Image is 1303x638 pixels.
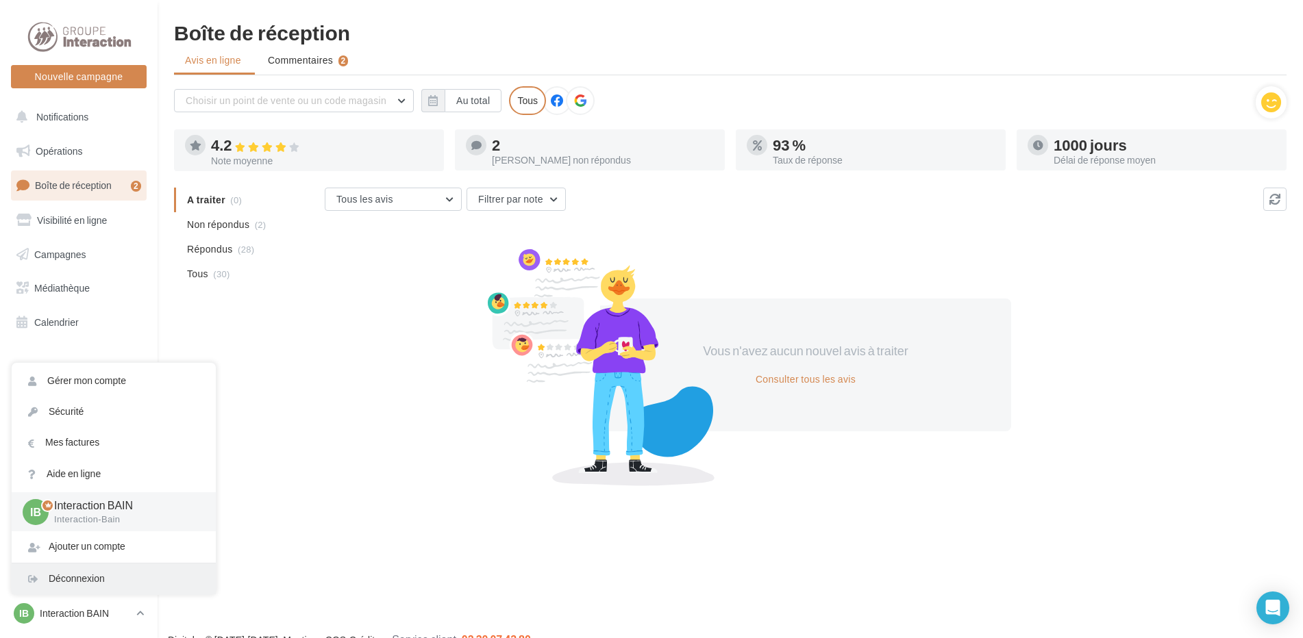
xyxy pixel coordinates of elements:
[421,89,501,112] button: Au total
[492,138,714,153] div: 2
[509,86,546,115] div: Tous
[54,513,194,526] p: Interaction-Bain
[211,138,433,153] div: 4.2
[11,65,147,88] button: Nouvelle campagne
[186,94,386,106] span: Choisir un point de vente ou un code magasin
[34,282,90,294] span: Médiathèque
[688,342,923,360] div: Vous n'avez aucun nouvel avis à traiter
[338,55,349,66] div: 2
[1256,591,1289,624] div: Open Intercom Messenger
[238,244,254,255] span: (28)
[12,563,216,594] div: Déconnexion
[187,267,208,281] span: Tous
[35,179,112,191] span: Boîte de réception
[1054,155,1276,165] div: Délai de réponse moyen
[211,156,433,166] div: Note moyenne
[12,459,216,489] a: Aide en ligne
[8,240,149,269] a: Campagnes
[8,103,144,131] button: Notifications
[174,22,1287,42] div: Boîte de réception
[131,181,141,192] div: 2
[36,145,82,157] span: Opérations
[187,218,249,231] span: Non répondus
[213,268,229,279] span: (30)
[12,427,216,458] a: Mes factures
[187,242,233,256] span: Répondus
[8,170,149,200] a: Boîte de réception2
[467,188,566,211] button: Filtrer par note
[773,138,995,153] div: 93 %
[8,206,149,235] a: Visibilité en ligne
[174,89,414,112] button: Choisir un point de vente ou un code magasin
[773,155,995,165] div: Taux de réponse
[492,155,714,165] div: [PERSON_NAME] non répondus
[34,248,86,259] span: Campagnes
[54,498,194,513] p: Interaction BAIN
[12,531,216,562] div: Ajouter un compte
[12,366,216,396] a: Gérer mon compte
[325,188,462,211] button: Tous les avis
[36,111,88,123] span: Notifications
[40,607,131,620] p: Interaction BAIN
[8,137,149,166] a: Opérations
[37,214,107,226] span: Visibilité en ligne
[268,53,333,67] span: Commentaires
[255,219,266,230] span: (2)
[30,504,41,520] span: IB
[750,371,861,387] button: Consulter tous les avis
[19,607,29,620] span: IB
[34,316,79,328] span: Calendrier
[336,193,393,205] span: Tous les avis
[11,600,147,626] a: IB Interaction BAIN
[445,89,501,112] button: Au total
[8,274,149,303] a: Médiathèque
[8,308,149,337] a: Calendrier
[1054,138,1276,153] div: 1000 jours
[12,396,216,427] a: Sécurité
